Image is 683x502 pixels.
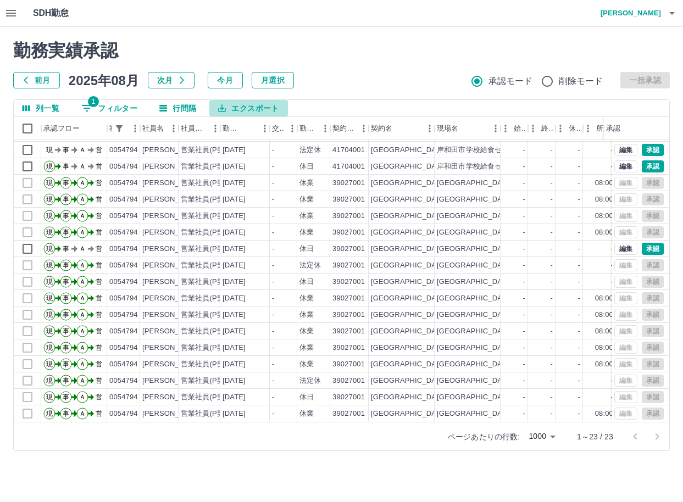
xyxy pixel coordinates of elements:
[551,293,553,304] div: -
[46,179,53,187] text: 現
[223,178,246,188] div: [DATE]
[595,194,613,205] div: 08:00
[371,117,392,140] div: 契約名
[299,211,314,221] div: 休業
[541,117,553,140] div: 終業
[523,211,525,221] div: -
[437,211,585,221] div: [GEOGRAPHIC_DATA]立中学校給食センター
[272,359,274,370] div: -
[272,326,274,337] div: -
[437,326,585,337] div: [GEOGRAPHIC_DATA]立中学校給食センター
[46,228,53,236] text: 現
[46,146,53,154] text: 現
[578,277,580,287] div: -
[551,310,553,320] div: -
[524,428,559,444] div: 1000
[63,146,69,154] text: 事
[79,278,86,286] text: Ａ
[272,145,274,155] div: -
[79,212,86,220] text: Ａ
[223,293,246,304] div: [DATE]
[578,211,580,221] div: -
[332,244,365,254] div: 39027001
[151,100,205,116] button: 行間隔
[551,260,553,271] div: -
[332,343,365,353] div: 39027001
[46,311,53,319] text: 現
[371,178,447,188] div: [GEOGRAPHIC_DATA]
[181,178,234,188] div: 営業社員(P契約)
[46,163,53,170] text: 現
[611,145,613,155] div: -
[270,117,297,140] div: 交通費
[437,343,585,353] div: [GEOGRAPHIC_DATA]立中学校給食センター
[142,194,202,205] div: [PERSON_NAME]
[96,146,102,154] text: 営
[272,117,284,140] div: 交通費
[284,120,301,137] button: メニュー
[551,178,553,188] div: -
[299,359,314,370] div: 休業
[642,243,664,255] button: 承認
[96,294,102,302] text: 営
[596,117,614,140] div: 所定開始
[578,310,580,320] div: -
[551,326,553,337] div: -
[551,244,553,254] div: -
[223,260,246,271] div: [DATE]
[523,145,525,155] div: -
[614,144,637,156] button: 編集
[272,260,274,271] div: -
[13,72,60,88] button: 前月
[578,326,580,337] div: -
[223,161,246,172] div: [DATE]
[371,194,447,205] div: [GEOGRAPHIC_DATA]
[142,227,202,238] div: [PERSON_NAME]
[606,117,620,140] div: 承認
[142,178,202,188] div: [PERSON_NAME]
[611,260,613,271] div: -
[96,228,102,236] text: 営
[96,344,102,352] text: 営
[332,359,365,370] div: 39027001
[181,211,234,221] div: 営業社員(P契約)
[299,293,314,304] div: 休業
[46,360,53,368] text: 現
[181,326,234,337] div: 営業社員(P契約)
[223,227,246,238] div: [DATE]
[272,178,274,188] div: -
[559,75,603,88] span: 削除モード
[578,227,580,238] div: -
[299,161,314,172] div: 休日
[523,194,525,205] div: -
[332,161,365,172] div: 41704001
[297,117,330,140] div: 勤務区分
[317,120,334,137] button: メニュー
[107,117,140,140] div: 社員番号
[63,212,69,220] text: 事
[109,145,138,155] div: 0054794
[369,117,435,140] div: 契約名
[46,278,53,286] text: 現
[551,343,553,353] div: -
[14,100,68,116] button: 列選択
[551,211,553,221] div: -
[614,243,637,255] button: 編集
[595,343,613,353] div: 08:00
[142,310,202,320] div: [PERSON_NAME]
[165,120,182,137] button: メニュー
[223,343,246,353] div: [DATE]
[79,261,86,269] text: Ａ
[142,161,202,172] div: [PERSON_NAME]
[109,178,138,188] div: 0054794
[43,117,80,140] div: 承認フロー
[223,326,246,337] div: [DATE]
[96,278,102,286] text: 営
[272,277,274,287] div: -
[109,359,138,370] div: 0054794
[63,360,69,368] text: 事
[523,244,525,254] div: -
[578,178,580,188] div: -
[63,311,69,319] text: 事
[181,277,234,287] div: 営業社員(P契約)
